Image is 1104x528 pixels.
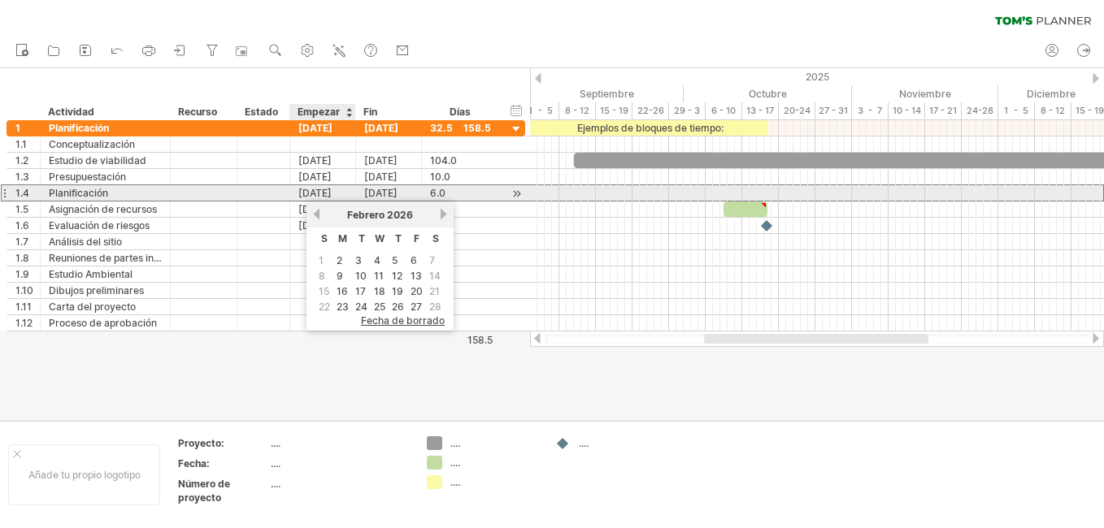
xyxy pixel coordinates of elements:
[437,208,450,220] a: next
[925,102,962,119] div: 17 - 21
[395,232,402,245] span: Thursday
[49,153,162,168] div: Estudio de viabilidad
[1035,102,1071,119] div: 8 - 12
[28,469,141,481] font: Añade tu propio logotipo
[632,102,669,119] div: 22-26
[427,300,444,314] td: this is a weekend day
[409,283,424,299] a: 20
[311,208,323,220] a: previous
[317,268,327,283] span: 8
[669,102,706,119] div: 29 - 3
[998,102,1035,119] div: 1 - 5
[298,104,346,120] div: Empezar
[49,185,162,201] div: Planificación
[409,253,419,268] a: 6
[290,169,356,184] div: [DATE]
[49,283,162,298] div: Dibujos preliminares
[316,300,333,314] td: this is a weekend day
[815,102,852,119] div: 27 - 31
[290,153,356,168] div: [DATE]
[290,120,356,136] div: [DATE]
[450,475,539,489] div: ....
[432,232,439,245] span: Saturday
[49,201,162,217] div: Asignación de recursos
[15,185,40,201] div: 1.4
[359,232,365,245] span: Tuesday
[430,201,491,217] div: 6.0
[530,120,768,136] div: Ejemplos de bloques de tiempo:
[523,85,684,102] div: September 2025
[15,153,40,168] div: 1.2
[15,299,40,314] div: 1.11
[321,232,328,245] span: Sunday
[15,315,40,331] div: 1.12
[372,253,382,268] a: 4
[317,299,332,314] span: 22
[178,104,228,120] div: Recurso
[316,269,333,283] td: this is a weekend day
[49,218,162,233] div: Evaluación de riesgos
[178,457,267,470] div: Fecha:
[15,218,40,233] div: 1.6
[15,283,40,298] div: 1.10
[354,283,367,299] a: 17
[430,153,491,168] div: 104.0
[338,232,347,245] span: Monday
[335,253,344,268] a: 2
[15,234,40,249] div: 1.7
[49,266,162,282] div: Estudio Ambiental
[450,456,539,470] div: ....
[430,185,491,201] div: 6.0
[317,283,331,299] span: 15
[390,283,405,299] a: 19
[596,102,632,119] div: 15 - 19
[414,232,419,245] span: Friday
[390,268,404,283] a: 12
[290,201,356,217] div: [DATE]
[421,104,498,120] div: Días
[271,477,407,491] div: ....
[372,299,387,314] a: 25
[356,169,422,184] div: [DATE]
[742,102,779,119] div: 13 - 17
[684,85,852,102] div: October 2025
[178,436,267,450] div: Proyecto:
[889,102,925,119] div: 10 - 14
[509,185,524,202] div: scroll to activity
[375,232,385,245] span: Wednesday
[706,102,742,119] div: 6 - 10
[428,283,441,299] span: 21
[428,253,437,268] span: 7
[372,268,385,283] a: 11
[335,283,350,299] a: 16
[387,209,413,221] span: 2026
[423,334,493,346] div: 158.5
[245,104,280,120] div: Estado
[290,185,356,201] div: [DATE]
[363,104,412,120] div: Fin
[49,136,162,152] div: Conceptualización
[347,209,385,221] span: Febrero
[49,234,162,249] div: Análisis del sitio
[335,299,350,314] a: 23
[372,283,387,299] a: 18
[49,250,162,266] div: Reuniones de partes interesadas
[271,457,407,470] div: ....
[559,102,596,119] div: 8 - 12
[852,102,889,119] div: 3 - 7
[15,136,40,152] div: 1.1
[15,120,40,136] div: 1
[290,218,356,233] div: [DATE]
[523,102,559,119] div: 1 - 5
[356,185,422,201] div: [DATE]
[428,299,443,314] span: 28
[428,268,442,283] span: 14
[354,268,368,283] a: 10
[15,250,40,266] div: 1.8
[49,169,162,184] div: Presupuestación
[390,299,406,314] a: 26
[427,269,444,283] td: this is a weekend day
[49,120,162,136] div: Planificación
[48,104,161,120] div: Actividad
[579,436,667,450] div: ....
